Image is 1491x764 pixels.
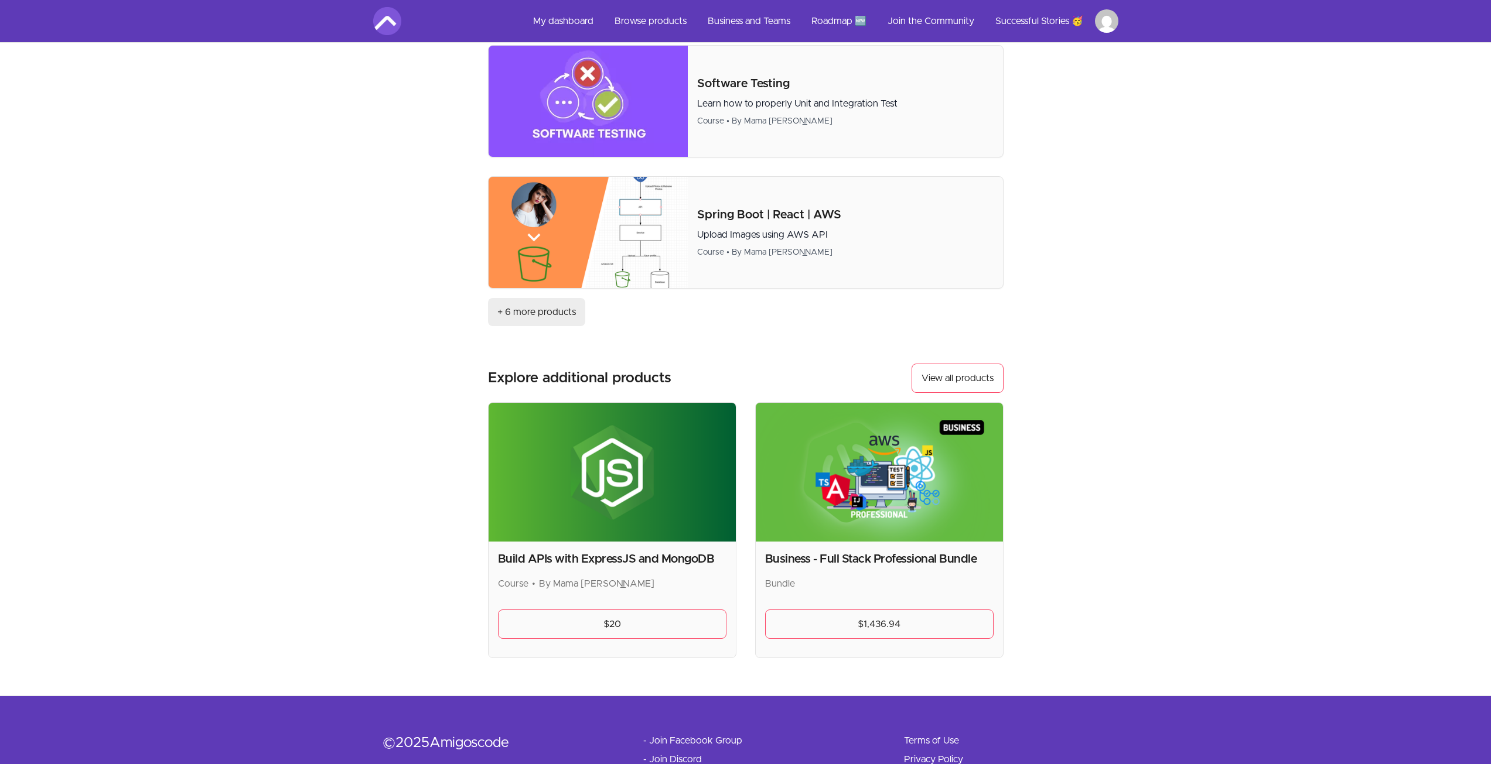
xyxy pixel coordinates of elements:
a: Join the Community [878,7,984,35]
a: Terms of Use [904,734,959,748]
img: Profile image for michaelphamn [1095,9,1118,33]
div: © 2025 Amigoscode [383,734,606,752]
p: Software Testing [697,76,993,92]
a: - Join Facebook Group [643,734,742,748]
a: Roadmap 🆕 [802,7,876,35]
a: + 6 more products [488,298,585,326]
img: Product image for Business - Full Stack Professional Bundle [756,403,1003,542]
a: Successful Stories 🥳 [986,7,1093,35]
a: $1,436.94 [765,609,994,639]
img: Amigoscode logo [373,7,401,35]
h2: Build APIs with ExpressJS and MongoDB [498,551,726,567]
div: Course • By Mama [PERSON_NAME] [697,115,993,127]
p: Upload Images using AWS API [697,228,993,242]
h3: Explore additional products [488,369,671,388]
span: • [532,579,535,588]
span: Course [498,579,528,588]
a: Browse products [605,7,696,35]
nav: Main [524,7,1118,35]
img: Product image for Spring Boot | React | AWS [489,177,688,288]
img: Product image for Software Testing [489,46,688,157]
div: Course • By Mama [PERSON_NAME] [697,246,993,258]
a: My dashboard [524,7,603,35]
span: By Mama [PERSON_NAME] [539,579,654,588]
h2: Business - Full Stack Professional Bundle [765,551,994,567]
a: Product image for Spring Boot | React | AWSSpring Boot | React | AWSUpload Images using AWS APICo... [488,176,1004,289]
img: Product image for Build APIs with ExpressJS and MongoDB [489,403,736,542]
a: $20 [498,609,726,639]
a: View all products [912,364,1004,393]
p: Learn how to properly Unit and Integration Test [697,97,993,111]
a: Product image for Software TestingSoftware TestingLearn how to properly Unit and Integration Test... [488,45,1004,157]
p: Spring Boot | React | AWS [697,207,993,223]
a: Business and Teams [698,7,800,35]
span: Bundle [765,579,795,588]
